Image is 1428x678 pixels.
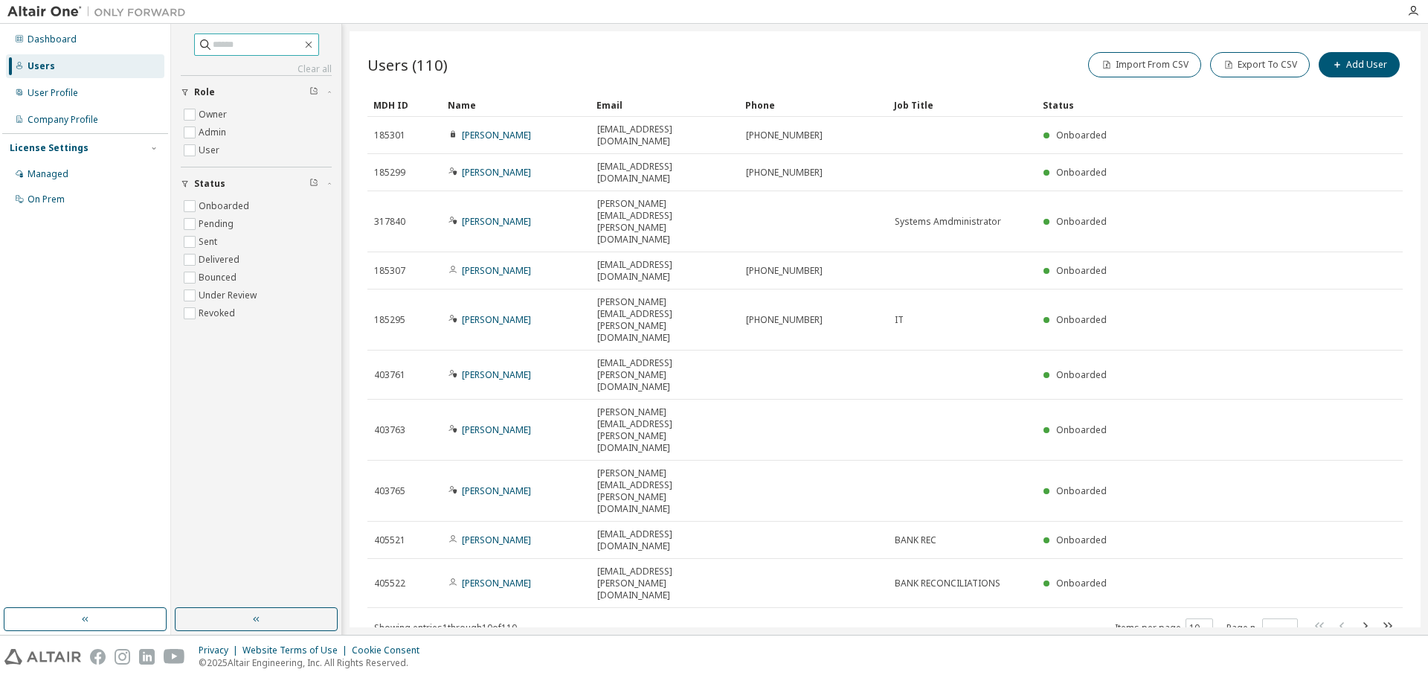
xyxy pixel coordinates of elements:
[181,63,332,75] a: Clear all
[1189,622,1209,634] button: 10
[181,76,332,109] button: Role
[895,534,936,546] span: BANK REC
[194,86,215,98] span: Role
[374,485,405,497] span: 403765
[462,129,531,141] a: [PERSON_NAME]
[462,368,531,381] a: [PERSON_NAME]
[597,357,733,393] span: [EMAIL_ADDRESS][PERSON_NAME][DOMAIN_NAME]
[373,93,436,117] div: MDH ID
[28,33,77,45] div: Dashboard
[7,4,193,19] img: Altair One
[895,216,1001,228] span: Systems Amdministrator
[374,265,405,277] span: 185307
[4,649,81,665] img: altair_logo.svg
[1043,93,1325,117] div: Status
[462,534,531,546] a: [PERSON_NAME]
[596,93,733,117] div: Email
[448,93,585,117] div: Name
[462,577,531,589] a: [PERSON_NAME]
[1210,52,1310,77] button: Export To CSV
[597,406,733,454] span: [PERSON_NAME][EMAIL_ADDRESS][PERSON_NAME][DOMAIN_NAME]
[746,167,823,179] span: [PHONE_NUMBER]
[1056,368,1107,381] span: Onboarded
[199,656,428,669] p: © 2025 Altair Engineering, Inc. All Rights Reserved.
[199,304,238,322] label: Revoked
[895,578,1000,589] span: BANK RECONCILIATIONS
[597,467,733,515] span: [PERSON_NAME][EMAIL_ADDRESS][PERSON_NAME][DOMAIN_NAME]
[597,528,733,552] span: [EMAIL_ADDRESS][DOMAIN_NAME]
[181,167,332,200] button: Status
[1056,534,1107,546] span: Onboarded
[1088,52,1201,77] button: Import From CSV
[597,566,733,601] span: [EMAIL_ADDRESS][PERSON_NAME][DOMAIN_NAME]
[199,215,237,233] label: Pending
[597,124,733,147] span: [EMAIL_ADDRESS][DOMAIN_NAME]
[597,259,733,283] span: [EMAIL_ADDRESS][DOMAIN_NAME]
[745,93,882,117] div: Phone
[462,264,531,277] a: [PERSON_NAME]
[1056,423,1107,436] span: Onboarded
[462,166,531,179] a: [PERSON_NAME]
[199,106,230,124] label: Owner
[1056,313,1107,326] span: Onboarded
[1056,264,1107,277] span: Onboarded
[10,142,89,154] div: License Settings
[1226,618,1298,638] span: Page n.
[199,197,252,215] label: Onboarded
[746,314,823,326] span: [PHONE_NUMBER]
[374,129,405,141] span: 185301
[895,314,904,326] span: IT
[1056,215,1107,228] span: Onboarded
[199,269,239,287] label: Bounced
[374,216,405,228] span: 317840
[199,141,222,159] label: User
[374,621,517,634] span: Showing entries 1 through 10 of 110
[199,287,260,304] label: Under Review
[374,314,405,326] span: 185295
[199,124,229,141] label: Admin
[139,649,155,665] img: linkedin.svg
[1056,129,1107,141] span: Onboarded
[374,534,405,546] span: 405521
[1056,166,1107,179] span: Onboarded
[309,86,318,98] span: Clear filter
[28,60,55,72] div: Users
[374,578,405,589] span: 405522
[309,178,318,190] span: Clear filter
[1115,618,1213,638] span: Items per page
[115,649,130,665] img: instagram.svg
[28,168,68,180] div: Managed
[746,129,823,141] span: [PHONE_NUMBER]
[1319,52,1400,77] button: Add User
[597,198,733,246] span: [PERSON_NAME][EMAIL_ADDRESS][PERSON_NAME][DOMAIN_NAME]
[746,265,823,277] span: [PHONE_NUMBER]
[28,194,65,205] div: On Prem
[367,54,448,75] span: Users (110)
[90,649,106,665] img: facebook.svg
[1056,484,1107,497] span: Onboarded
[164,649,185,665] img: youtube.svg
[242,645,352,656] div: Website Terms of Use
[199,645,242,656] div: Privacy
[597,296,733,344] span: [PERSON_NAME][EMAIL_ADDRESS][PERSON_NAME][DOMAIN_NAME]
[28,87,78,99] div: User Profile
[462,313,531,326] a: [PERSON_NAME]
[462,423,531,436] a: [PERSON_NAME]
[374,369,405,381] span: 403761
[462,484,531,497] a: [PERSON_NAME]
[462,215,531,228] a: [PERSON_NAME]
[194,178,225,190] span: Status
[374,424,405,436] span: 403763
[894,93,1031,117] div: Job Title
[1056,577,1107,589] span: Onboarded
[597,161,733,185] span: [EMAIL_ADDRESS][DOMAIN_NAME]
[199,233,220,251] label: Sent
[199,251,242,269] label: Delivered
[352,645,428,656] div: Cookie Consent
[374,167,405,179] span: 185299
[28,114,98,126] div: Company Profile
